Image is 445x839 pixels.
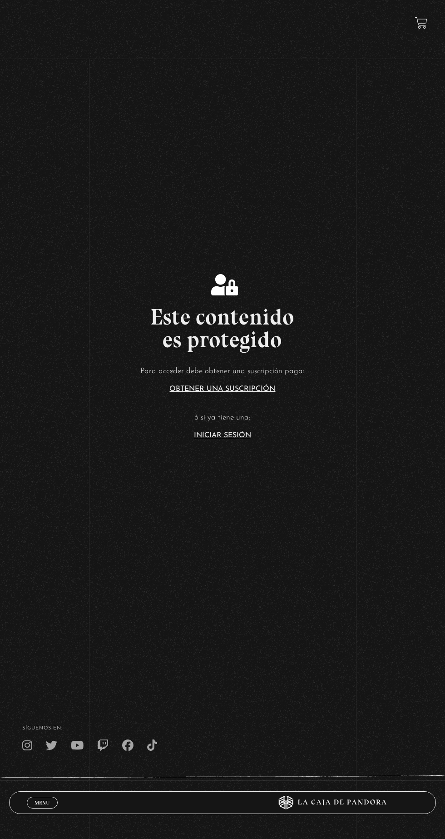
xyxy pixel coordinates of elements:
[22,726,423,731] h4: SÍguenos en:
[170,385,276,393] a: Obtener una suscripción
[35,800,49,805] span: Menu
[194,432,251,439] a: Iniciar Sesión
[415,17,427,29] a: View your shopping cart
[32,807,53,814] span: Cerrar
